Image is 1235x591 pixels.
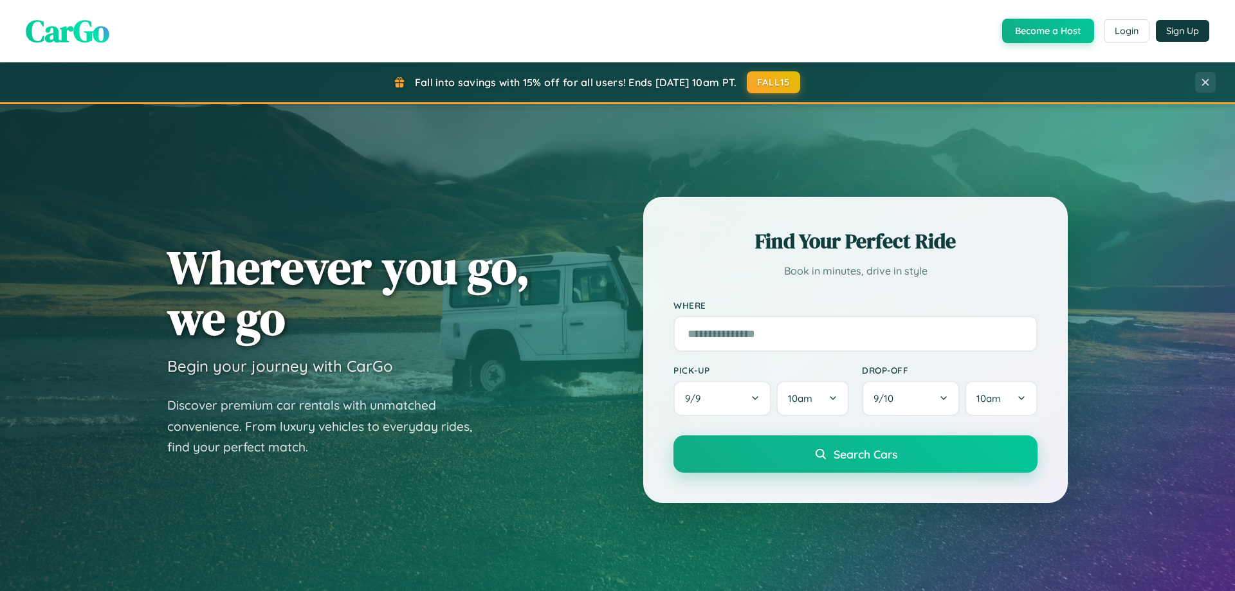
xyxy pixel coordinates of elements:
[673,381,771,416] button: 9/9
[1002,19,1094,43] button: Become a Host
[673,227,1038,255] h2: Find Your Perfect Ride
[776,381,849,416] button: 10am
[834,447,897,461] span: Search Cars
[167,395,489,458] p: Discover premium car rentals with unmatched convenience. From luxury vehicles to everyday rides, ...
[788,392,812,405] span: 10am
[976,392,1001,405] span: 10am
[862,365,1038,376] label: Drop-off
[747,71,801,93] button: FALL15
[673,300,1038,311] label: Where
[415,76,737,89] span: Fall into savings with 15% off for all users! Ends [DATE] 10am PT.
[862,381,960,416] button: 9/10
[673,365,849,376] label: Pick-up
[167,242,530,343] h1: Wherever you go, we go
[965,381,1038,416] button: 10am
[874,392,900,405] span: 9 / 10
[673,435,1038,473] button: Search Cars
[1104,19,1149,42] button: Login
[673,262,1038,280] p: Book in minutes, drive in style
[167,356,393,376] h3: Begin your journey with CarGo
[685,392,707,405] span: 9 / 9
[1156,20,1209,42] button: Sign Up
[26,10,109,52] span: CarGo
